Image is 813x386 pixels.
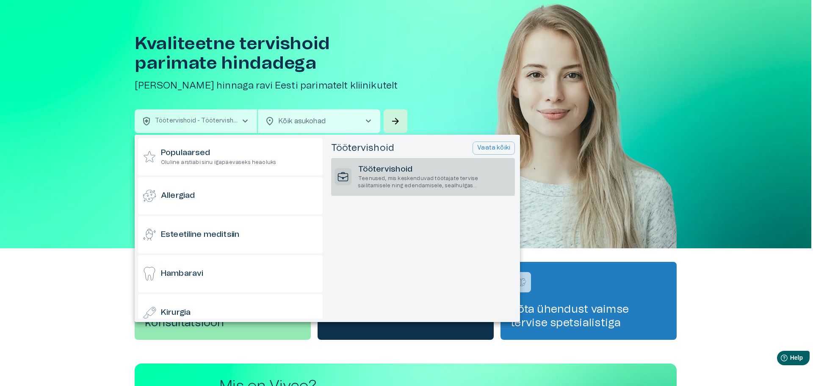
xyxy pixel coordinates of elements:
p: Teenused, mis keskenduvad töötajate tervise säilitamisele ning edendamisele, sealhulgas töökeskko... [358,175,512,189]
h6: Hambaravi [161,268,203,280]
iframe: Help widget launcher [747,347,813,371]
h6: Esteetiline meditsiin [161,229,239,241]
h5: Töötervishoid [331,142,394,154]
p: Vaata kõiki [477,144,510,153]
h6: Töötervishoid [358,164,512,175]
p: Oluline arstiabi sinu igapäevaseks heaoluks [161,159,276,166]
h6: Allergiad [161,190,195,202]
h6: Populaarsed [161,147,276,159]
button: Vaata kõiki [473,142,515,155]
h6: Kirurgia [161,307,191,319]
